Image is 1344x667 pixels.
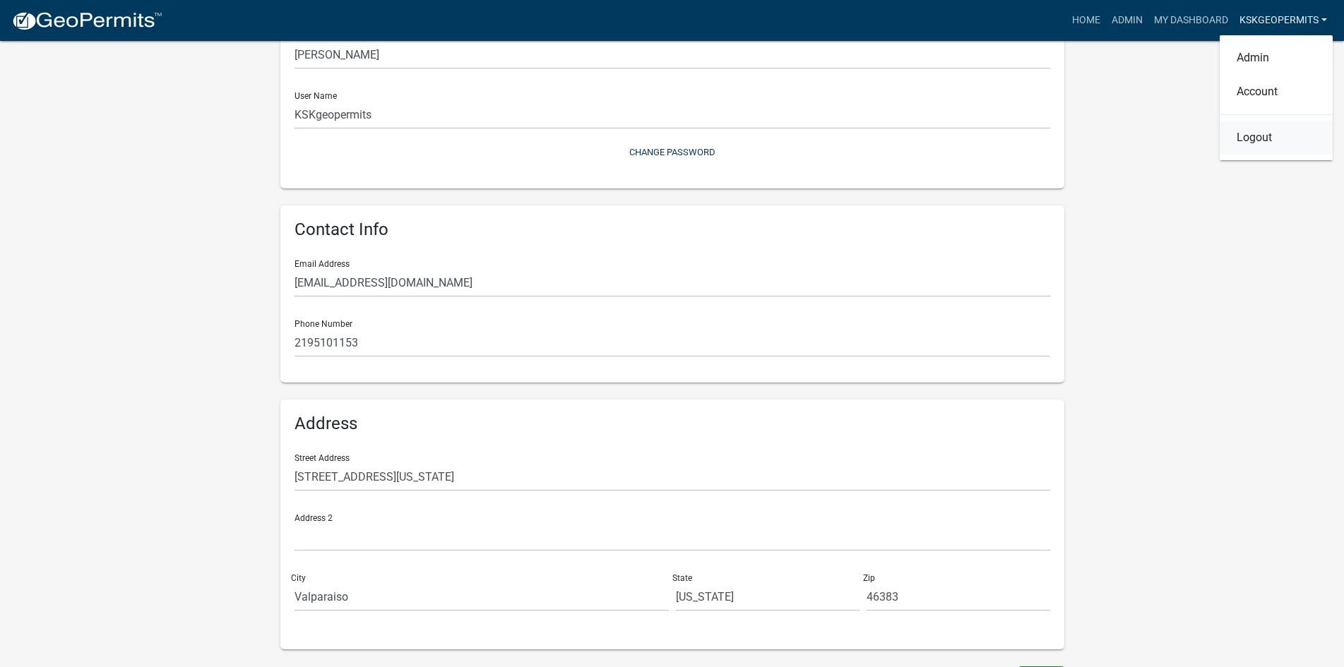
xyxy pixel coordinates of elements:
h6: Address [295,414,1050,434]
a: Admin [1220,41,1333,75]
a: Admin [1106,7,1148,34]
a: KSKgeopermits [1234,7,1333,34]
div: KSKgeopermits [1220,35,1333,160]
a: Account [1220,75,1333,109]
a: My Dashboard [1148,7,1234,34]
a: Home [1066,7,1106,34]
h6: Contact Info [295,220,1050,240]
button: Change Password [295,140,1050,164]
a: Logout [1220,121,1333,155]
